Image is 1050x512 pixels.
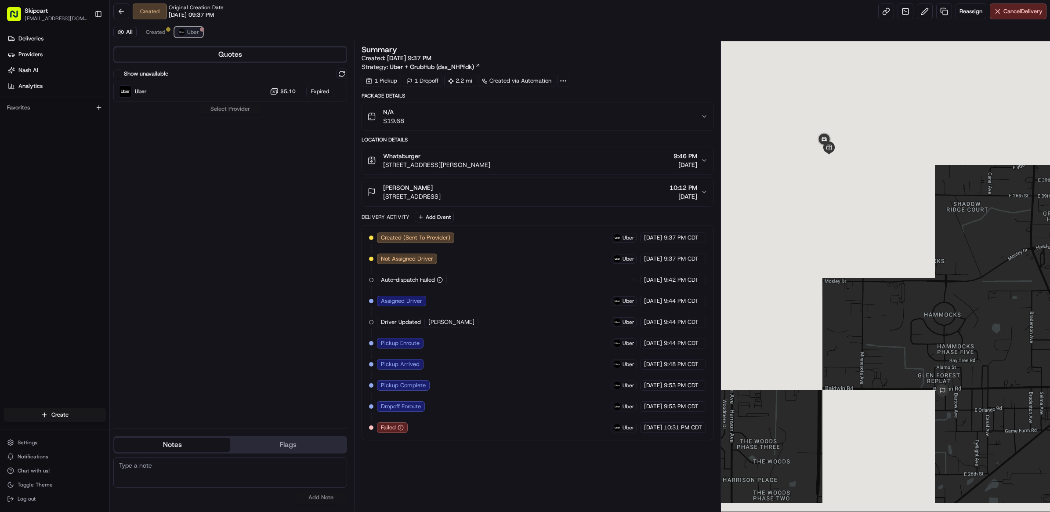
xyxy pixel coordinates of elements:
[178,29,185,36] img: uber-new-logo.jpeg
[614,340,621,347] img: uber-new-logo.jpeg
[415,212,454,222] button: Add Event
[362,54,431,62] span: Created:
[114,47,346,62] button: Quotes
[18,35,43,43] span: Deliveries
[18,481,53,488] span: Toggle Theme
[18,51,43,58] span: Providers
[623,424,634,431] span: Uber
[381,297,422,305] span: Assigned Driver
[4,493,106,505] button: Log out
[4,436,106,449] button: Settings
[623,403,634,410] span: Uber
[383,152,420,160] span: Whataburger
[383,108,404,116] span: N/A
[4,32,109,46] a: Deliveries
[664,255,699,263] span: 9:37 PM CDT
[381,424,396,432] span: Failed
[664,234,699,242] span: 9:37 PM CDT
[4,408,106,422] button: Create
[169,11,214,19] span: [DATE] 09:37 PM
[623,255,634,262] span: Uber
[51,411,69,419] span: Create
[362,146,713,174] button: Whataburger[STREET_ADDRESS][PERSON_NAME]9:46 PM[DATE]
[478,75,555,87] a: Created via Automation
[644,360,662,368] span: [DATE]
[362,46,397,54] h3: Summary
[383,116,404,125] span: $19.68
[644,297,662,305] span: [DATE]
[664,360,699,368] span: 9:48 PM CDT
[614,424,621,431] img: uber-new-logo.jpeg
[614,234,621,241] img: uber-new-logo.jpeg
[381,339,420,347] span: Pickup Enroute
[670,183,697,192] span: 10:12 PM
[381,318,421,326] span: Driver Updated
[306,86,334,97] div: Expired
[381,403,421,410] span: Dropoff Enroute
[142,27,169,37] button: Created
[114,438,230,452] button: Notes
[25,6,48,15] button: Skipcart
[381,234,450,242] span: Created (Sent To Provider)
[644,318,662,326] span: [DATE]
[614,382,621,389] img: uber-new-logo.jpeg
[4,4,91,25] button: Skipcart[EMAIL_ADDRESS][DOMAIN_NAME]
[280,88,296,95] span: $5.10
[362,92,713,99] div: Package Details
[664,424,702,432] span: 10:31 PM CDT
[270,87,296,96] button: $5.10
[383,160,490,169] span: [STREET_ADDRESS][PERSON_NAME]
[18,66,38,74] span: Nash AI
[614,255,621,262] img: uber-new-logo.jpeg
[146,29,165,36] span: Created
[383,192,441,201] span: [STREET_ADDRESS]
[614,361,621,368] img: uber-new-logo.jpeg
[623,361,634,368] span: Uber
[959,7,982,15] span: Reassign
[18,439,37,446] span: Settings
[664,381,699,389] span: 9:53 PM CDT
[390,62,481,71] a: Uber + GrubHub (dss_NHPfdk)
[135,88,147,95] span: Uber
[230,438,346,452] button: Flags
[623,340,634,347] span: Uber
[614,403,621,410] img: uber-new-logo.jpeg
[990,4,1046,19] button: CancelDelivery
[644,339,662,347] span: [DATE]
[174,27,203,37] button: Uber
[25,15,87,22] button: [EMAIL_ADDRESS][DOMAIN_NAME]
[381,381,426,389] span: Pickup Complete
[383,183,433,192] span: [PERSON_NAME]
[623,298,634,305] span: Uber
[362,102,713,131] button: N/A$19.68
[623,382,634,389] span: Uber
[18,495,36,502] span: Log out
[614,298,621,305] img: uber-new-logo.jpeg
[169,4,224,11] span: Original Creation Date
[644,424,662,432] span: [DATE]
[18,467,50,474] span: Chat with us!
[381,360,420,368] span: Pickup Arrived
[673,152,697,160] span: 9:46 PM
[444,75,476,87] div: 2.2 mi
[18,453,48,460] span: Notifications
[124,70,168,78] label: Show unavailable
[387,54,431,62] span: [DATE] 9:37 PM
[381,255,433,263] span: Not Assigned Driver
[1003,7,1043,15] span: Cancel Delivery
[18,82,43,90] span: Analytics
[664,403,699,410] span: 9:53 PM CDT
[4,101,106,115] div: Favorites
[670,192,697,201] span: [DATE]
[664,297,699,305] span: 9:44 PM CDT
[381,276,435,284] span: Auto-dispatch Failed
[362,136,713,143] div: Location Details
[956,4,986,19] button: Reassign
[673,160,697,169] span: [DATE]
[362,75,401,87] div: 1 Pickup
[119,86,131,97] img: Uber
[113,27,137,37] button: All
[362,214,409,221] div: Delivery Activity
